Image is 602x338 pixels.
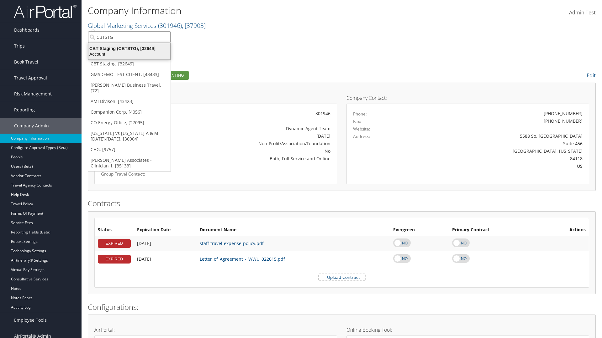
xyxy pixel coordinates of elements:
[413,148,583,154] div: [GEOGRAPHIC_DATA], [US_STATE]
[14,4,77,19] img: airportal-logo.png
[88,21,206,30] a: Global Marketing Services
[541,224,589,236] th: Actions
[181,140,330,147] div: Non-Profit/Association/Foundation
[579,253,586,265] i: Remove Contract
[197,224,390,236] th: Document Name
[182,21,206,30] span: , [ 37903 ]
[85,46,174,51] div: CBT Staging (CBTSTG), [32649]
[353,133,370,140] label: Address:
[569,9,596,16] span: Admin Test
[14,70,47,86] span: Travel Approval
[181,133,330,139] div: [DATE]
[353,126,370,132] label: Website:
[390,224,449,236] th: Evergreen
[413,140,583,147] div: Suite 456
[94,95,337,100] h4: Account Details:
[449,224,541,236] th: Primary Contract
[413,133,583,139] div: 5588 So. [GEOGRAPHIC_DATA]
[98,255,131,264] div: EXPIRED
[181,125,330,132] div: Dynamic Agent Team
[88,107,171,117] a: Companion Corp, [4056]
[14,86,52,102] span: Risk Management
[413,155,583,162] div: 84118
[200,256,285,262] a: Letter_of_Agreement_-_WWU_022015.pdf
[181,155,330,162] div: Both, Full Service and Online
[88,96,171,107] a: AMI Divison, [43423]
[88,59,171,69] a: CBT Staging, [32649]
[85,51,174,57] div: Account
[137,256,151,262] span: [DATE]
[14,54,38,70] span: Book Travel
[88,31,171,43] input: Search Accounts
[14,22,40,38] span: Dashboards
[544,110,583,117] div: [PHONE_NUMBER]
[88,69,171,80] a: GMSDEMO TEST CLIENT, [43433]
[98,239,131,248] div: EXPIRED
[94,327,337,332] h4: AirPortal:
[413,163,583,169] div: US
[14,102,35,118] span: Reporting
[14,118,49,134] span: Company Admin
[319,274,365,280] label: Upload Contract
[14,312,47,328] span: Employee Tools
[353,118,361,125] label: Fax:
[95,224,134,236] th: Status
[200,240,264,246] a: staff-travel-expense-policy.pdf
[88,70,423,80] h2: Company Profile:
[137,240,151,246] span: [DATE]
[544,118,583,124] div: [PHONE_NUMBER]
[88,117,171,128] a: CO Energy Office, [27095]
[88,155,171,171] a: [PERSON_NAME] Associates - Clinician 1, [35133]
[137,256,193,262] div: Add/Edit Date
[88,302,596,312] h2: Configurations:
[88,128,171,144] a: [US_STATE] vs [US_STATE] A & M [DATE]-[DATE], [36904]
[353,111,367,117] label: Phone:
[134,224,197,236] th: Expiration Date
[158,21,182,30] span: ( 301946 )
[346,327,589,332] h4: Online Booking Tool:
[101,171,171,177] label: Group Travel Contact:
[569,3,596,23] a: Admin Test
[88,80,171,96] a: [PERSON_NAME] Business Travel, [72]
[587,72,596,79] a: Edit
[88,4,426,17] h1: Company Information
[346,95,589,100] h4: Company Contact:
[14,38,25,54] span: Trips
[579,237,586,249] i: Remove Contract
[181,148,330,154] div: No
[88,144,171,155] a: CHG, [9757]
[137,241,193,246] div: Add/Edit Date
[88,198,596,209] h2: Contracts:
[181,110,330,117] div: 301946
